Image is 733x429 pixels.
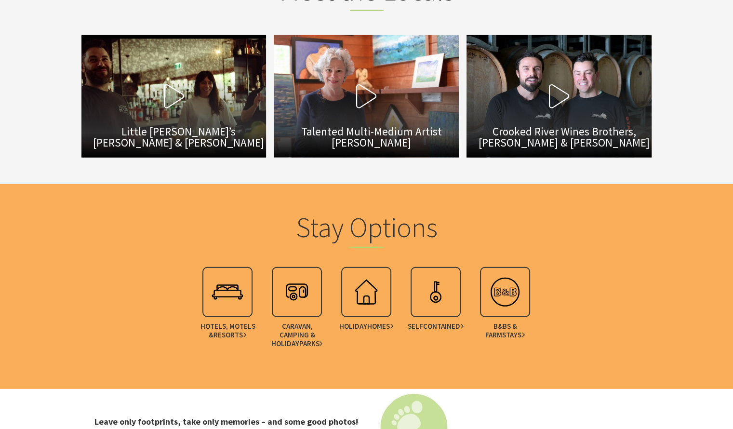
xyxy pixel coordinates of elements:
a: HolidayHomes [332,267,401,353]
span: Caravan, Camping & Holiday [267,322,327,348]
img: apartment.svg [416,273,455,311]
button: Talented Multi-Medium Artist [PERSON_NAME] [274,35,459,157]
span: Parks [299,339,323,348]
a: B&Bs &Farmstays [470,267,540,353]
img: holhouse.svg [347,273,386,311]
span: Farmstays [485,331,525,339]
img: vancamp.svg [278,273,316,311]
a: SelfContained [401,267,470,353]
span: Talented Multi-Medium Artist [PERSON_NAME] [284,126,459,148]
a: Hotels, Motels &Resorts [193,267,262,353]
span: Resorts [213,331,247,339]
button: Crooked River Wines Brothers, [PERSON_NAME] & [PERSON_NAME] [466,35,652,157]
span: Little [PERSON_NAME]’s [PERSON_NAME] & [PERSON_NAME] [91,126,267,148]
h2: Stay Options [178,211,556,248]
span: Homes [367,322,394,331]
a: Caravan, Camping & HolidayParks [262,267,332,353]
span: Holiday [339,322,394,331]
span: Self [408,322,464,331]
img: bedbreakfa.svg [486,273,524,311]
img: accombook.svg [208,273,247,311]
span: Crooked River Wines Brothers, [PERSON_NAME] & [PERSON_NAME] [476,126,652,148]
span: B&Bs & [475,322,535,339]
button: Little [PERSON_NAME]’s [PERSON_NAME] & [PERSON_NAME] [81,35,267,157]
span: Contained [423,322,464,331]
span: Hotels, Motels & [198,322,258,339]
